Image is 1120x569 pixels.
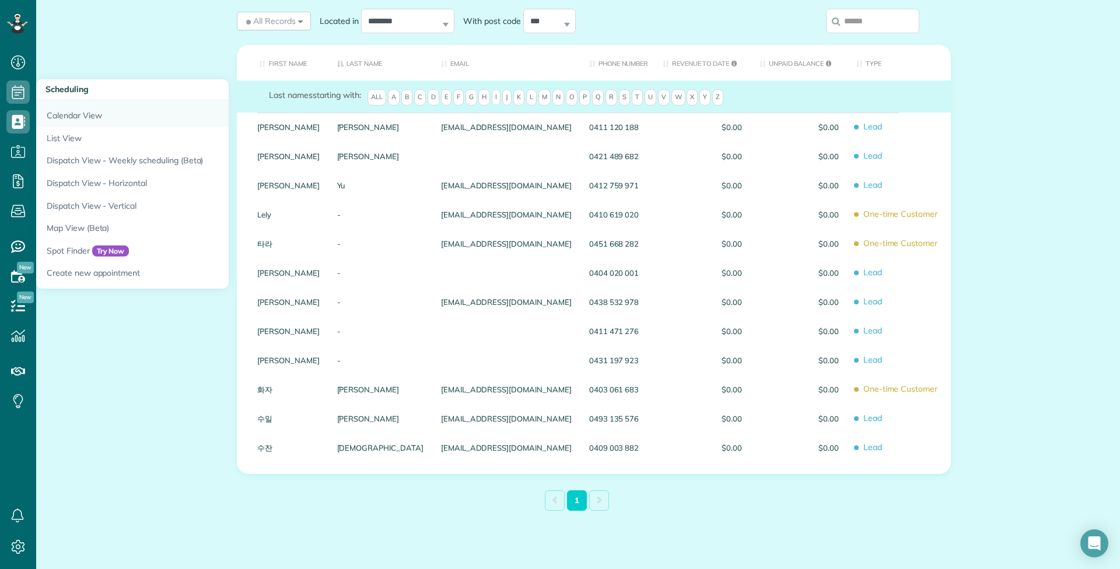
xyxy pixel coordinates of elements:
[257,298,320,306] a: [PERSON_NAME]
[257,123,320,131] a: [PERSON_NAME]
[856,146,943,166] span: Lead
[856,437,943,458] span: Lead
[432,404,580,433] div: [EMAIL_ADDRESS][DOMAIN_NAME]
[687,89,698,106] span: X
[759,210,839,219] span: $0.00
[759,415,839,423] span: $0.00
[269,89,361,101] label: starting with:
[759,123,839,131] span: $0.00
[663,181,742,189] span: $0.00
[257,385,320,394] a: 화자
[663,210,742,219] span: $0.00
[663,356,742,364] span: $0.00
[856,204,943,224] span: One-time Customer
[580,404,654,433] div: 0493 135 576
[699,89,710,106] span: Y
[92,245,129,257] span: Try Now
[580,229,654,258] div: 0451 668 282
[454,15,523,27] label: With post code
[580,142,654,171] div: 0421 489 682
[311,15,361,27] label: Located in
[759,269,839,277] span: $0.00
[257,327,320,335] a: [PERSON_NAME]
[36,149,328,172] a: Dispatch View - Weekly scheduling (Beta)
[337,123,423,131] a: [PERSON_NAME]
[759,181,839,189] span: $0.00
[663,385,742,394] span: $0.00
[751,45,848,80] th: Unpaid Balance: activate to sort column ascending
[328,45,432,80] th: Last Name: activate to sort column descending
[492,89,501,106] span: I
[580,200,654,229] div: 0410 619 020
[432,45,580,80] th: Email: activate to sort column ascending
[237,45,328,80] th: First Name: activate to sort column ascending
[337,181,423,189] a: Yu
[580,375,654,404] div: 0403 061 683
[414,89,426,106] span: C
[432,375,580,404] div: [EMAIL_ADDRESS][DOMAIN_NAME]
[337,298,423,306] a: -
[432,171,580,200] div: [EMAIL_ADDRESS][DOMAIN_NAME]
[17,291,34,303] span: New
[663,415,742,423] span: $0.00
[257,415,320,423] a: 수일
[432,229,580,258] div: [EMAIL_ADDRESS][DOMAIN_NAME]
[580,346,654,375] div: 0431 197 923
[663,327,742,335] span: $0.00
[654,45,751,80] th: Revenue to Date: activate to sort column ascending
[759,444,839,452] span: $0.00
[36,127,328,150] a: List View
[337,152,423,160] a: [PERSON_NAME]
[856,117,943,137] span: Lead
[663,123,742,131] span: $0.00
[36,217,328,240] a: Map View (Beta)
[592,89,604,106] span: Q
[759,298,839,306] span: $0.00
[663,298,742,306] span: $0.00
[337,356,423,364] a: -
[36,262,328,289] a: Create new appointment
[337,210,423,219] a: -
[337,385,423,394] a: [PERSON_NAME]
[712,89,723,106] span: Z
[432,287,580,317] div: [EMAIL_ADDRESS][DOMAIN_NAME]
[257,444,320,452] a: 수잔
[257,269,320,277] a: [PERSON_NAME]
[1080,529,1108,557] div: Open Intercom Messenger
[580,287,654,317] div: 0438 532 978
[441,89,452,106] span: E
[432,113,580,142] div: [EMAIL_ADDRESS][DOMAIN_NAME]
[337,444,423,452] a: [DEMOGRAPHIC_DATA]
[401,89,412,106] span: B
[856,321,943,341] span: Lead
[856,350,943,370] span: Lead
[337,327,423,335] a: -
[759,152,839,160] span: $0.00
[645,89,656,106] span: U
[579,89,590,106] span: P
[856,291,943,312] span: Lead
[337,415,423,423] a: [PERSON_NAME]
[257,240,320,248] a: 타라
[580,433,654,462] div: 0409 003 882
[453,89,464,106] span: F
[538,89,551,106] span: M
[257,210,320,219] a: Lely
[856,175,943,195] span: Lead
[856,233,943,254] span: One-time Customer
[428,89,439,106] span: D
[17,262,34,273] span: New
[466,89,477,106] span: G
[45,84,89,94] span: Scheduling
[432,433,580,462] div: [EMAIL_ADDRESS][DOMAIN_NAME]
[257,356,320,364] a: [PERSON_NAME]
[257,152,320,160] a: [PERSON_NAME]
[632,89,643,106] span: T
[759,240,839,248] span: $0.00
[856,262,943,283] span: Lead
[244,15,296,27] span: All Records
[526,89,537,106] span: L
[513,89,524,106] span: K
[388,89,400,106] span: A
[856,408,943,428] span: Lead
